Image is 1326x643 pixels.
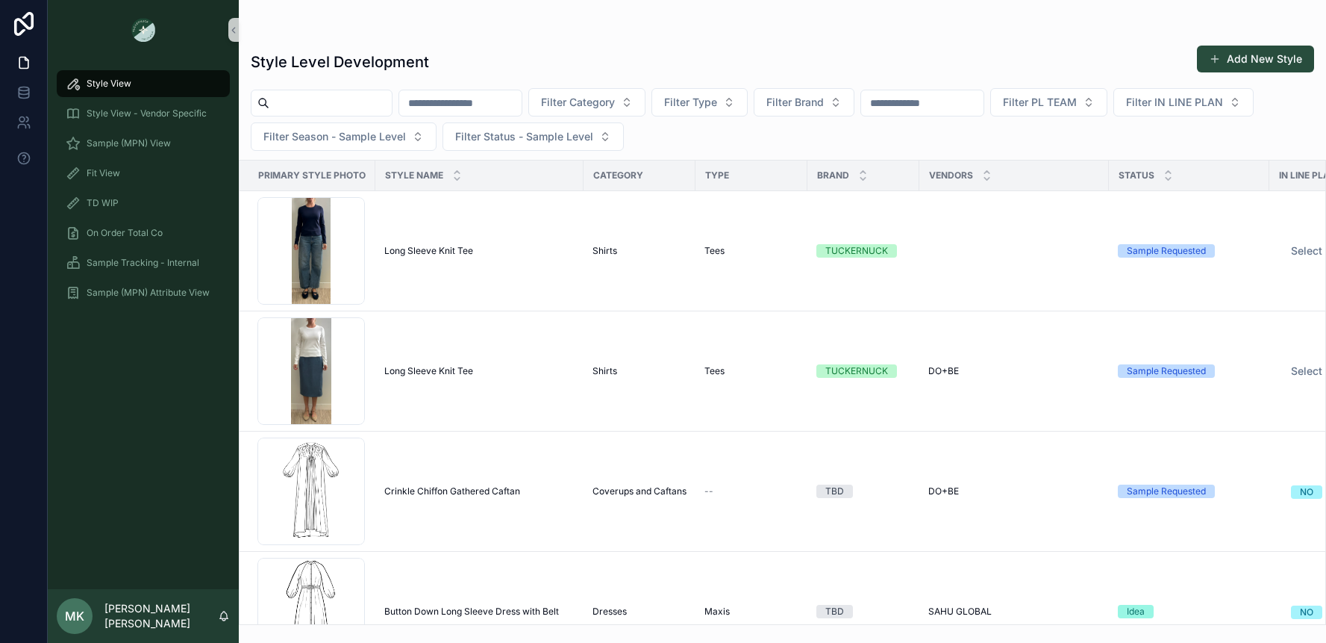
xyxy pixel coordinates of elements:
[704,485,713,497] span: --
[651,88,748,117] button: Select Button
[384,485,520,497] span: Crinkle Chiffon Gathered Caftan
[928,485,959,497] span: DO+BE
[87,197,119,209] span: TD WIP
[87,108,207,119] span: Style View - Vendor Specific
[1127,605,1145,618] div: Idea
[57,190,230,217] a: TD WIP
[1197,46,1314,72] button: Add New Style
[754,88,854,117] button: Select Button
[57,220,230,246] a: On Order Total Co
[87,257,199,269] span: Sample Tracking - Internal
[258,170,366,181] span: Primary Style Photo
[704,485,798,497] a: --
[57,249,230,276] a: Sample Tracking - Internal
[592,245,617,257] span: Shirts
[131,18,155,42] img: App logo
[384,245,575,257] a: Long Sleeve Knit Tee
[384,606,575,618] a: Button Down Long Sleeve Dress with Belt
[87,227,163,239] span: On Order Total Co
[704,365,798,377] a: Tees
[251,122,437,151] button: Select Button
[455,129,593,144] span: Filter Status - Sample Level
[704,606,798,618] a: Maxis
[592,485,687,497] a: Coverups and Caftans
[929,170,973,181] span: Vendors
[87,137,171,149] span: Sample (MPN) View
[65,607,84,625] span: MK
[104,601,218,631] p: [PERSON_NAME] [PERSON_NAME]
[541,95,615,110] span: Filter Category
[816,364,910,378] a: TUCKERNUCK
[817,170,849,181] span: Brand
[704,245,798,257] a: Tees
[251,52,429,72] h1: Style Level Development
[1300,485,1313,499] div: NO
[816,244,910,258] a: TUCKERNUCK
[1300,606,1313,619] div: NO
[87,167,120,179] span: Fit View
[593,170,643,181] span: Category
[592,606,687,618] a: Dresses
[825,605,844,618] div: TBD
[1118,485,1260,498] a: Sample Requested
[1118,244,1260,258] a: Sample Requested
[766,95,824,110] span: Filter Brand
[1127,485,1206,498] div: Sample Requested
[816,605,910,618] a: TBD
[928,606,992,618] span: SAHU GLOBAL
[87,287,210,299] span: Sample (MPN) Attribute View
[704,606,730,618] span: Maxis
[705,170,729,181] span: Type
[528,88,645,117] button: Select Button
[87,78,131,90] span: Style View
[384,245,473,257] span: Long Sleeve Knit Tee
[385,170,443,181] span: Style Name
[704,245,725,257] span: Tees
[825,364,888,378] div: TUCKERNUCK
[57,130,230,157] a: Sample (MPN) View
[928,365,1100,377] a: DO+BE
[384,365,575,377] a: Long Sleeve Knit Tee
[592,606,627,618] span: Dresses
[1127,364,1206,378] div: Sample Requested
[928,365,959,377] span: DO+BE
[57,279,230,306] a: Sample (MPN) Attribute View
[57,160,230,187] a: Fit View
[928,485,1100,497] a: DO+BE
[384,606,559,618] span: Button Down Long Sleeve Dress with Belt
[592,365,617,377] span: Shirts
[1127,244,1206,258] div: Sample Requested
[592,365,687,377] a: Shirts
[1113,88,1254,117] button: Select Button
[990,88,1107,117] button: Select Button
[384,365,473,377] span: Long Sleeve Knit Tee
[704,365,725,377] span: Tees
[825,485,844,498] div: TBD
[57,70,230,97] a: Style View
[592,245,687,257] a: Shirts
[263,129,406,144] span: Filter Season - Sample Level
[442,122,624,151] button: Select Button
[1126,95,1223,110] span: Filter IN LINE PLAN
[1118,605,1260,618] a: Idea
[48,60,239,326] div: scrollable content
[664,95,717,110] span: Filter Type
[1119,170,1154,181] span: Status
[1118,364,1260,378] a: Sample Requested
[816,485,910,498] a: TBD
[825,244,888,258] div: TUCKERNUCK
[57,100,230,127] a: Style View - Vendor Specific
[928,606,1100,618] a: SAHU GLOBAL
[1003,95,1077,110] span: Filter PL TEAM
[384,485,575,497] a: Crinkle Chiffon Gathered Caftan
